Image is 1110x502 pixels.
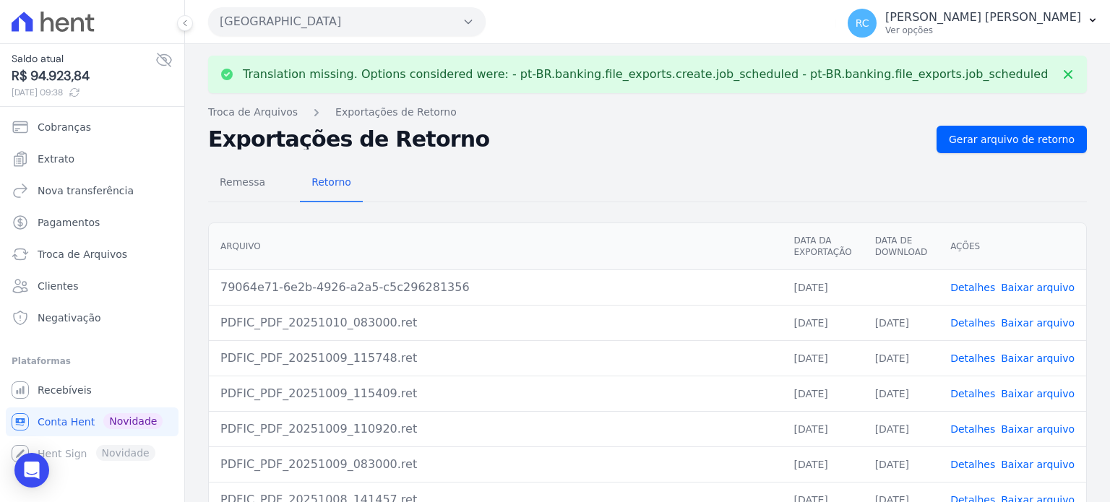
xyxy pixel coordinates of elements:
span: Recebíveis [38,383,92,397]
a: Exportações de Retorno [335,105,457,120]
td: [DATE] [864,411,939,446]
p: Translation missing. Options considered were: - pt-BR.banking.file_exports.create.job_scheduled -... [243,67,1048,82]
a: Detalhes [950,317,995,329]
td: [DATE] [864,340,939,376]
a: Detalhes [950,459,995,470]
nav: Sidebar [12,113,173,468]
span: Clientes [38,279,78,293]
div: 79064e71-6e2b-4926-a2a5-c5c296281356 [220,279,770,296]
a: Negativação [6,303,178,332]
td: [DATE] [864,305,939,340]
div: PDFIC_PDF_20251009_115748.ret [220,350,770,367]
a: Detalhes [950,282,995,293]
a: Pagamentos [6,208,178,237]
td: [DATE] [864,446,939,482]
a: Baixar arquivo [1001,459,1075,470]
a: Detalhes [950,388,995,399]
span: Novidade [103,413,163,429]
a: Gerar arquivo de retorno [937,126,1087,153]
td: [DATE] [782,340,863,376]
span: Gerar arquivo de retorno [949,132,1075,147]
a: Baixar arquivo [1001,352,1075,364]
div: PDFIC_PDF_20251009_115409.ret [220,385,770,402]
span: Troca de Arquivos [38,247,127,261]
p: Ver opções [885,25,1081,36]
a: Troca de Arquivos [6,240,178,269]
span: Remessa [211,168,274,196]
span: Extrato [38,152,74,166]
span: Negativação [38,311,101,325]
a: Retorno [300,165,363,202]
a: Remessa [208,165,277,202]
span: Conta Hent [38,415,95,429]
a: Troca de Arquivos [208,105,298,120]
span: Saldo atual [12,51,155,66]
nav: Breadcrumb [208,105,1087,120]
h2: Exportações de Retorno [208,129,925,150]
p: [PERSON_NAME] [PERSON_NAME] [885,10,1081,25]
a: Baixar arquivo [1001,317,1075,329]
a: Recebíveis [6,376,178,404]
button: [GEOGRAPHIC_DATA] [208,7,486,36]
span: R$ 94.923,84 [12,66,155,86]
a: Baixar arquivo [1001,423,1075,435]
span: Pagamentos [38,215,100,230]
th: Data de Download [864,223,939,270]
a: Baixar arquivo [1001,388,1075,399]
div: PDFIC_PDF_20251010_083000.ret [220,314,770,332]
button: RC [PERSON_NAME] [PERSON_NAME] Ver opções [836,3,1110,43]
td: [DATE] [782,411,863,446]
th: Arquivo [209,223,782,270]
span: [DATE] 09:38 [12,86,155,99]
th: Data da Exportação [782,223,863,270]
a: Detalhes [950,352,995,364]
td: [DATE] [782,305,863,340]
a: Cobranças [6,113,178,142]
td: [DATE] [864,376,939,411]
div: Plataformas [12,352,173,370]
div: PDFIC_PDF_20251009_110920.ret [220,420,770,438]
th: Ações [939,223,1086,270]
a: Extrato [6,144,178,173]
a: Conta Hent Novidade [6,407,178,436]
div: PDFIC_PDF_20251009_083000.ret [220,456,770,473]
a: Nova transferência [6,176,178,205]
span: RC [856,18,869,28]
div: Open Intercom Messenger [14,453,49,488]
td: [DATE] [782,446,863,482]
span: Retorno [303,168,360,196]
span: Nova transferência [38,183,134,198]
span: Cobranças [38,120,91,134]
a: Detalhes [950,423,995,435]
td: [DATE] [782,269,863,305]
td: [DATE] [782,376,863,411]
a: Clientes [6,272,178,300]
a: Baixar arquivo [1001,282,1075,293]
